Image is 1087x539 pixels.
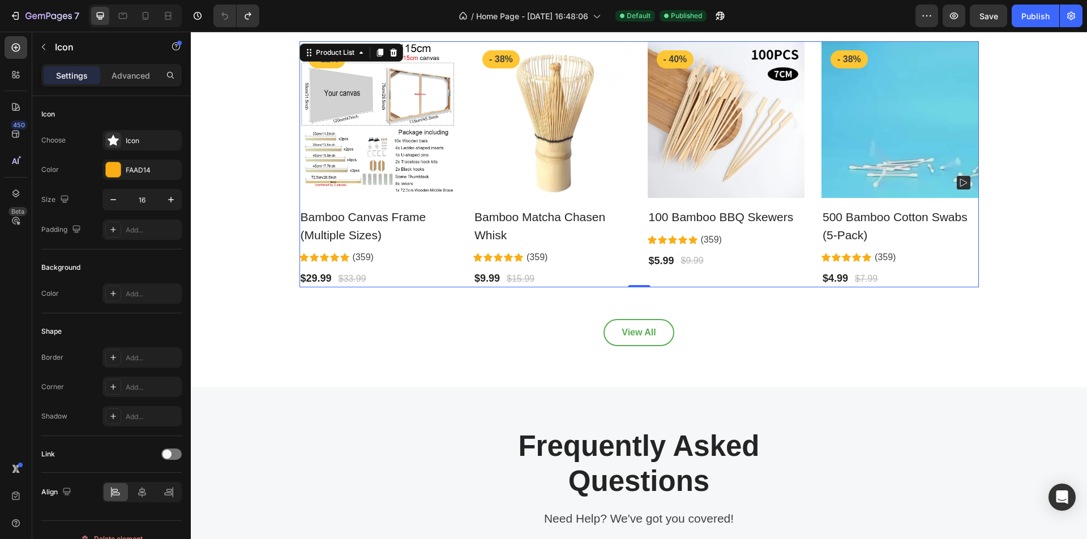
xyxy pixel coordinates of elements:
div: Add... [126,412,179,422]
p: Icon [55,40,151,54]
div: Color [41,165,59,175]
button: Publish [1012,5,1059,27]
div: Product List [123,16,166,26]
div: FAAD14 [126,165,179,175]
p: Frequently Asked Questions [110,397,787,466]
div: View All [431,294,465,308]
div: $9.99 [283,238,310,256]
span: / [471,10,474,22]
button: 7 [5,5,84,27]
div: Corner [41,382,64,392]
h2: Bamboo Matcha Chasen Whisk [283,175,440,213]
pre: - 40% [466,19,503,37]
span: Home Page - [DATE] 16:48:06 [476,10,588,22]
div: Align [41,485,74,500]
span: Published [671,11,702,21]
div: Add... [126,353,179,363]
div: Size [41,192,71,208]
div: Border [41,352,63,363]
div: Publish [1021,10,1050,22]
div: 450 [11,120,27,130]
div: Add... [126,382,179,393]
div: $15.99 [315,239,345,255]
p: (359) [336,219,357,232]
div: $4.99 [631,238,658,256]
h2: 500 Bamboo Cotton Swabs (5-Pack) [631,175,788,213]
pre: - 38% [640,19,677,37]
p: Settings [56,70,88,81]
div: Choose [41,135,66,145]
div: $5.99 [457,221,485,238]
div: Background [41,262,80,273]
a: View All [413,287,483,314]
div: Icon [41,109,55,119]
span: Default [627,11,651,21]
div: $9.99 [489,221,514,237]
div: Add... [126,289,179,299]
p: Advanced [112,70,150,81]
span: Save [979,11,998,21]
div: Shape [41,326,62,337]
div: Open Intercom Messenger [1049,484,1076,511]
p: Need Help? We've got you covered! [110,478,787,496]
div: Icon [126,136,179,146]
p: (359) [684,219,705,232]
p: (359) [510,201,531,215]
div: Shadow [41,411,67,421]
button: Save [970,5,1007,27]
div: Add... [126,225,179,235]
div: $7.99 [663,239,688,255]
p: 7 [74,9,79,23]
div: Link [41,449,55,459]
div: Color [41,288,59,299]
iframe: Design area [191,32,1087,539]
div: Undo/Redo [213,5,259,27]
div: Beta [8,207,27,216]
h2: 100 Bamboo BBQ Skewers [457,175,614,196]
div: Padding [41,222,83,238]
